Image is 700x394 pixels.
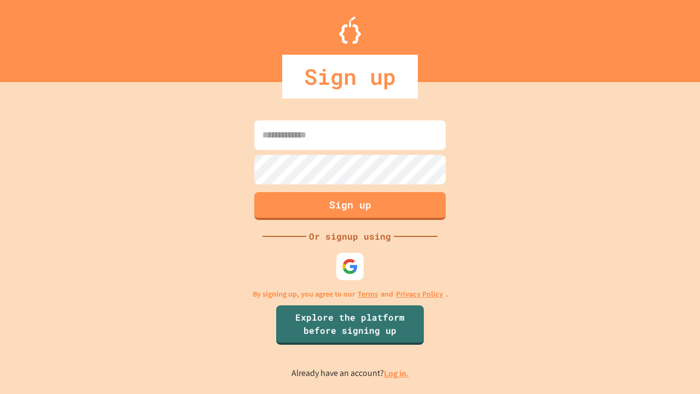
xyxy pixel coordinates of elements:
[339,16,361,44] img: Logo.svg
[276,305,424,345] a: Explore the platform before signing up
[306,230,394,243] div: Or signup using
[253,288,448,300] p: By signing up, you agree to our and .
[254,192,446,220] button: Sign up
[342,258,358,275] img: google-icon.svg
[384,368,409,379] a: Log in.
[291,367,409,380] p: Already have an account?
[358,288,378,300] a: Terms
[282,55,418,99] div: Sign up
[396,288,443,300] a: Privacy Policy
